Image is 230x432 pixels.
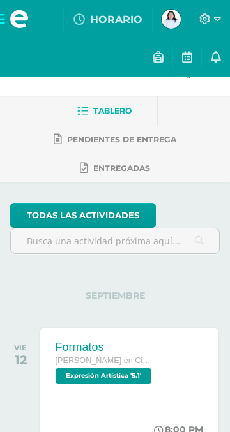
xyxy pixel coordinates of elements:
[77,101,132,121] a: Tablero
[90,13,142,26] span: HORARIO
[14,343,27,352] div: VIE
[14,352,27,368] div: 12
[56,368,151,384] span: Expresión Artística '5.1'
[56,356,151,365] span: [PERSON_NAME] en Ciencias y Letras
[67,135,176,144] span: Pendientes de entrega
[54,130,176,150] a: Pendientes de entrega
[93,163,150,173] span: Entregadas
[56,341,155,354] div: Formatos
[162,10,181,29] img: 8a7318a875dd17d5ab79ac8153c96a7f.png
[65,290,165,301] span: SEPTIEMBRE
[80,158,150,179] a: Entregadas
[10,203,156,228] a: todas las Actividades
[11,228,219,253] input: Busca una actividad próxima aquí...
[93,106,132,115] span: Tablero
